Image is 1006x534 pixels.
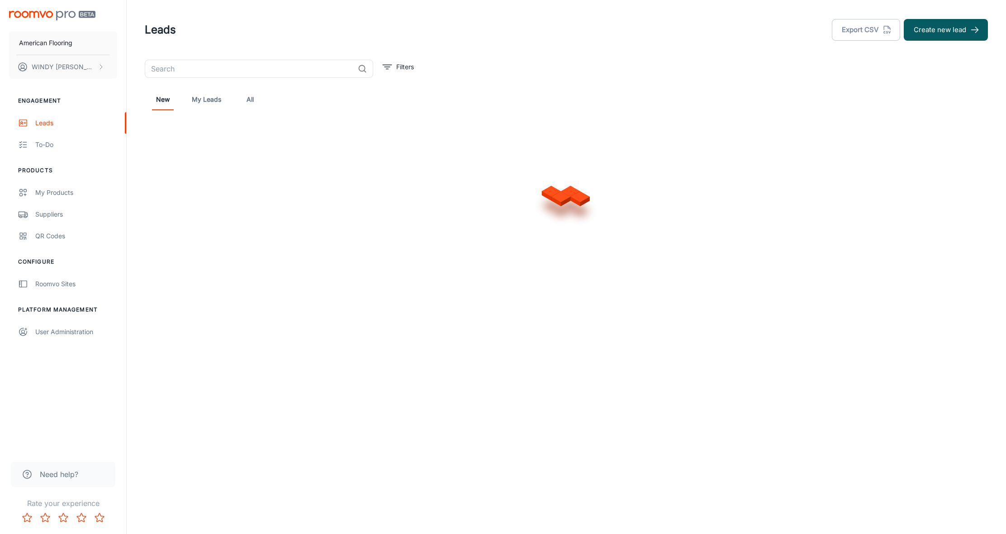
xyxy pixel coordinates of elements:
div: To-do [35,140,117,150]
a: New [152,89,174,110]
input: Search [145,60,354,78]
a: My Leads [192,89,221,110]
div: QR Codes [35,231,117,241]
div: Suppliers [35,209,117,219]
button: American Flooring [9,31,117,55]
button: Create new lead [904,19,988,41]
button: filter [380,60,416,74]
p: Filters [396,62,414,72]
div: User Administration [35,327,117,337]
img: Roomvo PRO Beta [9,11,95,20]
button: Export CSV [832,19,900,41]
div: My Products [35,188,117,198]
a: All [239,89,261,110]
div: Roomvo Sites [35,279,117,289]
h1: Leads [145,22,176,38]
p: WINDY [PERSON_NAME] [32,62,95,72]
p: American Flooring [19,38,72,48]
button: WINDY [PERSON_NAME] [9,55,117,79]
div: Leads [35,118,117,128]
